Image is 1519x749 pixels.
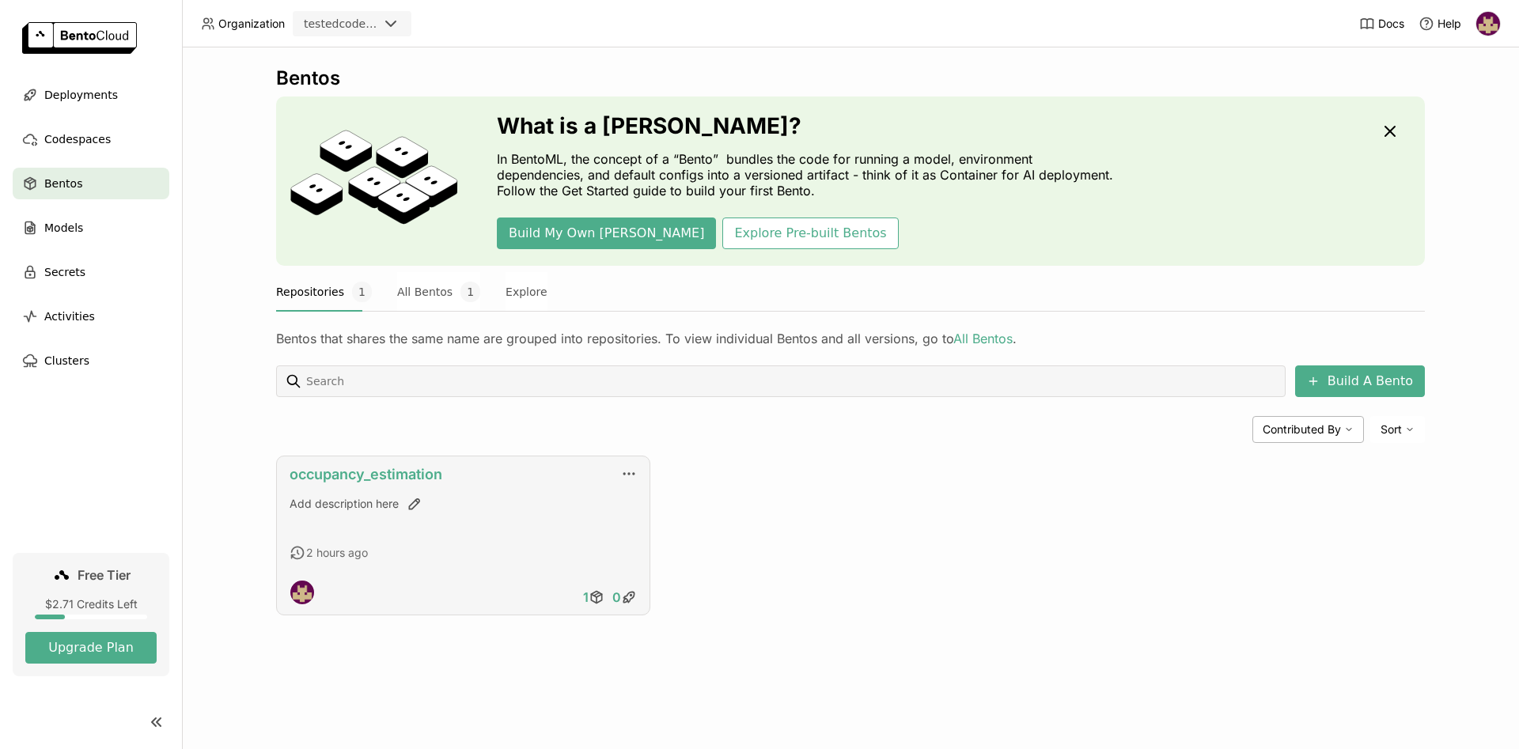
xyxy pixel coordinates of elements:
[497,151,1122,199] p: In BentoML, the concept of a “Bento” bundles the code for running a model, environment dependenci...
[13,256,169,288] a: Secrets
[497,218,716,249] button: Build My Own [PERSON_NAME]
[13,123,169,155] a: Codespaces
[722,218,898,249] button: Explore Pre-built Bentos
[1370,416,1425,443] div: Sort
[25,597,157,611] div: $2.71 Credits Left
[953,331,1013,346] a: All Bentos
[352,282,372,302] span: 1
[13,553,169,676] a: Free Tier$2.71 Credits LeftUpgrade Plan
[1381,422,1402,437] span: Sort
[305,369,1279,394] input: Search
[608,581,641,613] a: 0
[583,589,589,605] span: 1
[44,85,118,104] span: Deployments
[276,331,1425,346] div: Bentos that shares the same name are grouped into repositories. To view individual Bentos and all...
[497,113,1122,138] h3: What is a [PERSON_NAME]?
[1419,16,1461,32] div: Help
[1295,365,1425,397] button: Build A Bento
[44,130,111,149] span: Codespaces
[290,581,314,604] img: Hélio Júnior
[22,22,137,54] img: logo
[44,307,95,326] span: Activities
[612,589,621,605] span: 0
[1438,17,1461,31] span: Help
[290,496,637,512] div: Add description here
[1359,16,1404,32] a: Docs
[44,218,83,237] span: Models
[397,272,480,312] button: All Bentos
[44,174,82,193] span: Bentos
[1252,416,1364,443] div: Contributed By
[506,272,547,312] button: Explore
[380,17,381,32] input: Selected testedcodeployment.
[290,466,442,482] a: occupancy_estimation
[579,581,608,613] a: 1
[306,546,368,560] span: 2 hours ago
[13,212,169,244] a: Models
[1378,17,1404,31] span: Docs
[13,301,169,332] a: Activities
[460,282,480,302] span: 1
[13,168,169,199] a: Bentos
[13,345,169,376] a: Clusters
[25,632,157,664] button: Upgrade Plan
[78,567,131,583] span: Free Tier
[44,263,85,282] span: Secrets
[276,66,1425,90] div: Bentos
[1476,12,1500,36] img: Hélio Júnior
[44,351,89,370] span: Clusters
[1263,422,1341,437] span: Contributed By
[304,16,378,32] div: testedcodeployment
[218,17,285,31] span: Organization
[276,272,372,312] button: Repositories
[289,129,459,233] img: cover onboarding
[13,79,169,111] a: Deployments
